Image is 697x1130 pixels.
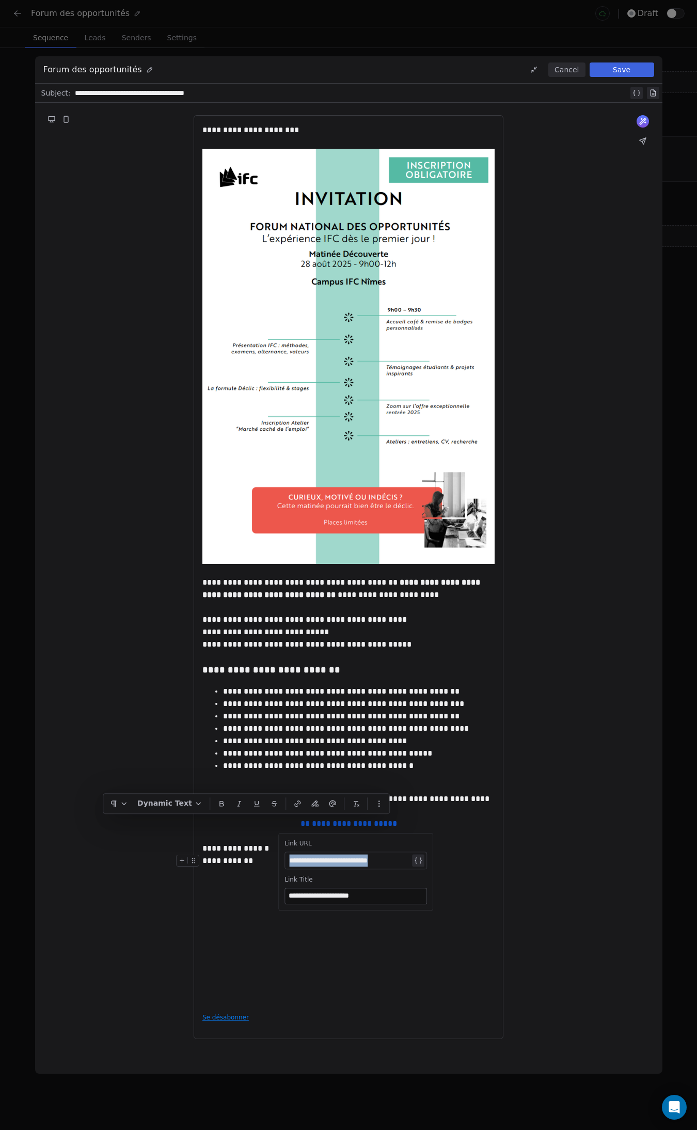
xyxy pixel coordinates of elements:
div: Link URL [284,840,427,848]
span: Forum des opportunités [43,64,142,76]
div: Link Title [284,876,427,884]
div: Open Intercom Messenger [662,1095,687,1120]
button: Save [590,62,654,77]
button: Dynamic Text [133,796,207,811]
button: Cancel [548,62,585,77]
span: Subject: [41,88,71,101]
